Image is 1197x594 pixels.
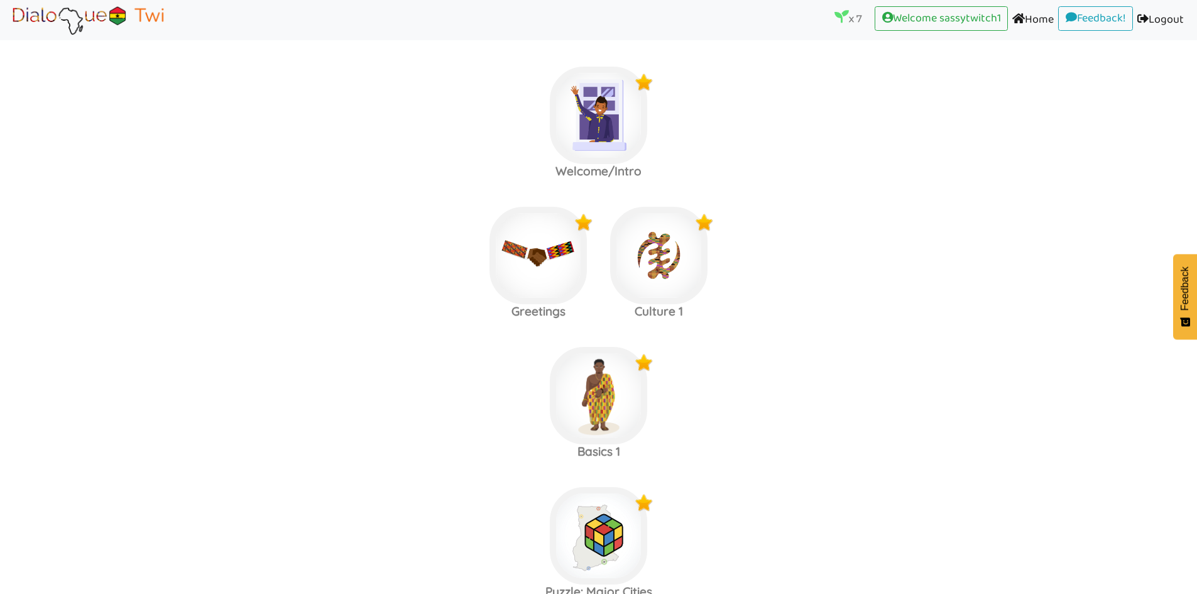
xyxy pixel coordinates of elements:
img: x9Y5jP2O4Z5kwAAAABJRU5ErkJggg== [635,353,653,372]
img: akan-man-gold.ebcf6999.png [550,347,647,444]
img: greetings.3fee7869.jpg [489,207,587,304]
a: Feedback! [1058,6,1133,31]
img: x9Y5jP2O4Z5kwAAAABJRU5ErkJggg== [695,213,714,232]
h3: Welcome/Intro [538,164,659,179]
h3: Culture 1 [599,304,719,319]
img: x9Y5jP2O4Z5kwAAAABJRU5ErkJggg== [635,73,653,92]
button: Feedback - Show survey [1173,254,1197,339]
a: Logout [1133,6,1188,35]
h3: Greetings [478,304,599,319]
a: Welcome sassytwitch1 [875,6,1008,31]
img: Brand [9,4,167,36]
p: x 7 [834,9,862,27]
span: Feedback [1179,267,1191,311]
h3: Basics 1 [538,444,659,459]
a: Home [1008,6,1058,35]
img: x9Y5jP2O4Z5kwAAAABJRU5ErkJggg== [574,213,593,232]
img: ghana-cities-rubiks-dgray3.8c345a13.png [550,487,647,585]
img: adinkra_beredum.b0fe9998.png [610,207,708,304]
img: x9Y5jP2O4Z5kwAAAABJRU5ErkJggg== [635,493,653,512]
img: welcome-textile.9f7a6d7f.png [550,67,647,164]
